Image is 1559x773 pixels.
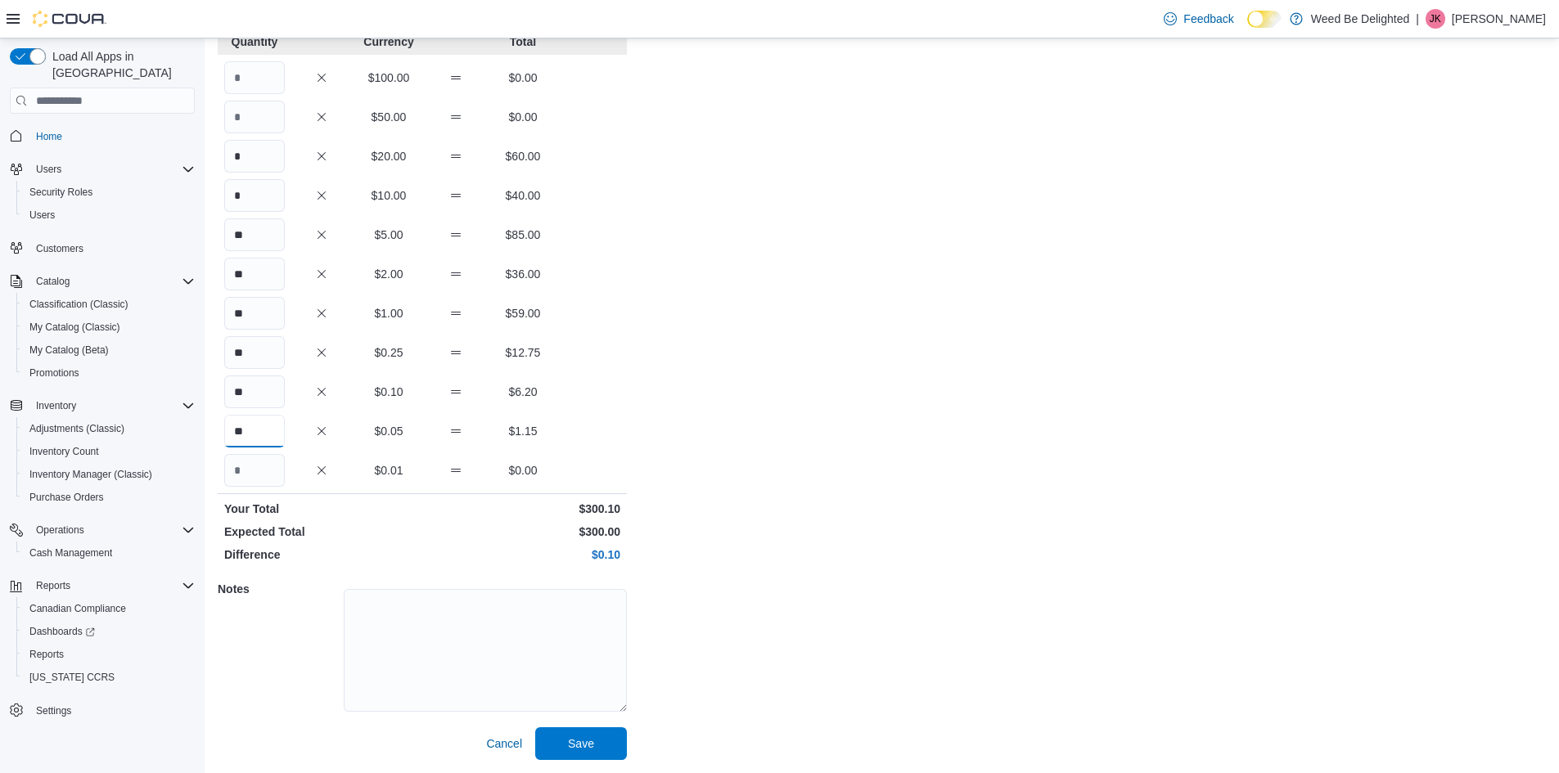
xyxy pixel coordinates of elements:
a: Reports [23,645,70,664]
span: Users [36,163,61,176]
span: Home [29,125,195,146]
button: Save [535,727,627,760]
span: Canadian Compliance [23,599,195,618]
a: Inventory Count [23,442,106,461]
button: Users [3,158,201,181]
span: My Catalog (Classic) [29,321,120,334]
p: $0.25 [358,344,419,361]
span: Purchase Orders [23,488,195,507]
button: Home [3,124,201,147]
span: Settings [36,704,71,717]
p: Difference [224,546,419,563]
p: $6.20 [493,384,553,400]
button: Cancel [480,727,529,760]
input: Quantity [224,375,285,408]
h5: Notes [218,573,340,605]
a: My Catalog (Classic) [23,317,127,337]
span: Load All Apps in [GEOGRAPHIC_DATA] [46,48,195,81]
a: Dashboards [16,620,201,643]
span: Inventory Manager (Classic) [23,465,195,484]
button: Settings [3,699,201,722]
span: Operations [36,524,84,537]
button: Inventory [3,394,201,417]
a: Security Roles [23,182,99,202]
p: [PERSON_NAME] [1452,9,1546,29]
a: Canadian Compliance [23,599,133,618]
span: Dashboards [23,622,195,641]
span: Reports [23,645,195,664]
button: Operations [29,520,91,540]
input: Quantity [224,258,285,290]
input: Quantity [224,179,285,212]
span: Washington CCRS [23,667,195,687]
p: Your Total [224,501,419,517]
span: Users [29,209,55,222]
p: Currency [358,34,419,50]
span: Customers [36,242,83,255]
p: $0.00 [493,70,553,86]
input: Quantity [224,101,285,133]
span: Inventory Manager (Classic) [29,468,152,481]
p: $10.00 [358,187,419,204]
span: Promotions [23,363,195,383]
span: Catalog [29,272,195,291]
p: $300.00 [426,524,620,540]
button: Reports [29,576,77,595]
p: $36.00 [493,266,553,282]
a: My Catalog (Beta) [23,340,115,360]
span: Classification (Classic) [29,298,128,311]
a: Purchase Orders [23,488,110,507]
button: Security Roles [16,181,201,204]
span: Dashboards [29,625,95,638]
p: $1.15 [493,423,553,439]
input: Quantity [224,336,285,369]
p: $59.00 [493,305,553,321]
p: $0.05 [358,423,419,439]
input: Quantity [224,415,285,447]
span: Inventory Count [23,442,195,461]
span: Reports [29,648,64,661]
button: Operations [3,519,201,542]
a: Adjustments (Classic) [23,419,131,438]
button: Inventory Count [16,440,201,463]
button: Purchase Orders [16,486,201,509]
span: [US_STATE] CCRS [29,671,115,684]
button: Users [29,160,68,179]
button: My Catalog (Beta) [16,339,201,362]
span: Cash Management [23,543,195,563]
p: $0.10 [426,546,620,563]
span: Operations [29,520,195,540]
p: $12.75 [493,344,553,361]
a: [US_STATE] CCRS [23,667,121,687]
input: Quantity [224,297,285,330]
span: Home [36,130,62,143]
p: $2.00 [358,266,419,282]
span: Purchase Orders [29,491,104,504]
span: Save [568,735,594,752]
a: Dashboards [23,622,101,641]
span: Customers [29,238,195,258]
p: Expected Total [224,524,419,540]
span: Canadian Compliance [29,602,126,615]
button: Reports [3,574,201,597]
button: My Catalog (Classic) [16,316,201,339]
span: Catalog [36,275,70,288]
p: $1.00 [358,305,419,321]
p: $0.01 [358,462,419,479]
span: JK [1430,9,1441,29]
p: $0.10 [358,384,419,400]
p: $0.00 [493,462,553,479]
span: Feedback [1183,11,1233,27]
img: Cova [33,11,106,27]
p: Quantity [224,34,285,50]
span: Cash Management [29,546,112,560]
button: Customers [3,236,201,260]
input: Quantity [224,61,285,94]
span: My Catalog (Beta) [23,340,195,360]
span: Users [29,160,195,179]
span: Dark Mode [1247,28,1248,29]
a: Settings [29,701,78,721]
a: Cash Management [23,543,119,563]
p: $300.10 [426,501,620,517]
span: My Catalog (Classic) [23,317,195,337]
